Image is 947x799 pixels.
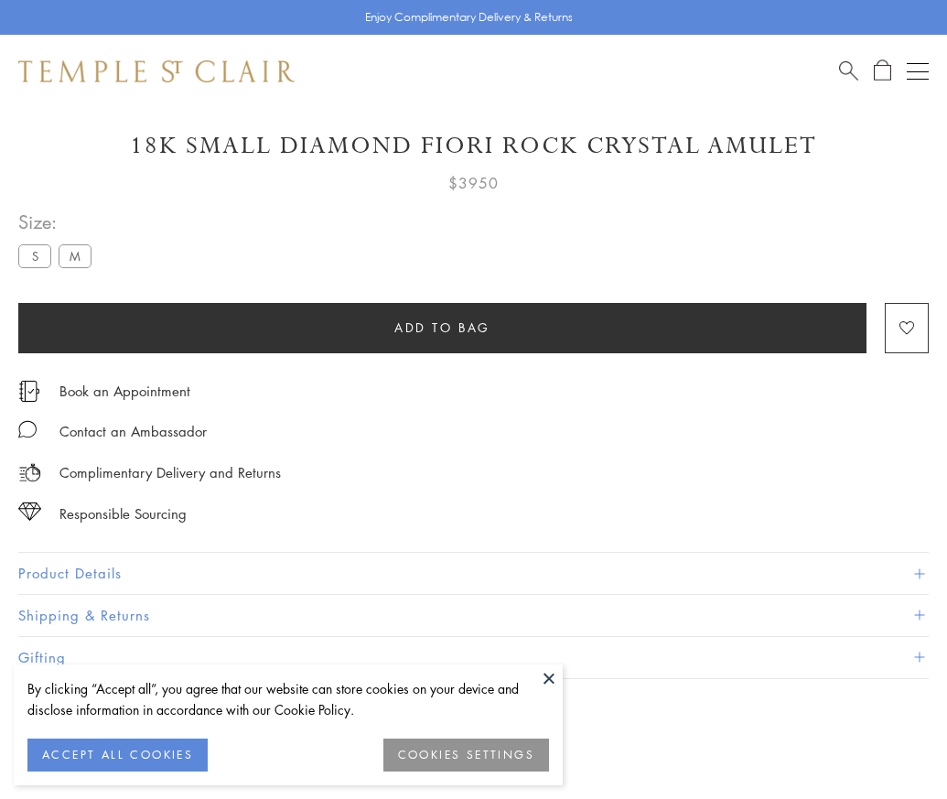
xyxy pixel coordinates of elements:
[839,59,858,82] a: Search
[18,207,99,237] span: Size:
[383,739,549,772] button: COOKIES SETTINGS
[365,8,573,27] p: Enjoy Complimentary Delivery & Returns
[18,553,929,594] button: Product Details
[394,318,490,338] span: Add to bag
[18,420,37,438] img: MessageIcon-01_2.svg
[27,739,208,772] button: ACCEPT ALL COOKIES
[59,244,91,267] label: M
[907,60,929,82] button: Open navigation
[18,60,295,82] img: Temple St. Clair
[18,502,41,521] img: icon_sourcing.svg
[874,59,891,82] a: Open Shopping Bag
[18,244,51,267] label: S
[59,381,190,401] a: Book an Appointment
[27,678,549,720] div: By clicking “Accept all”, you agree that our website can store cookies on your device and disclos...
[18,595,929,636] button: Shipping & Returns
[59,420,207,443] div: Contact an Ambassador
[448,171,499,195] span: $3950
[18,130,929,162] h1: 18K Small Diamond Fiori Rock Crystal Amulet
[59,502,187,525] div: Responsible Sourcing
[18,303,866,353] button: Add to bag
[18,461,41,484] img: icon_delivery.svg
[18,637,929,678] button: Gifting
[18,381,40,402] img: icon_appointment.svg
[59,461,281,484] p: Complimentary Delivery and Returns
